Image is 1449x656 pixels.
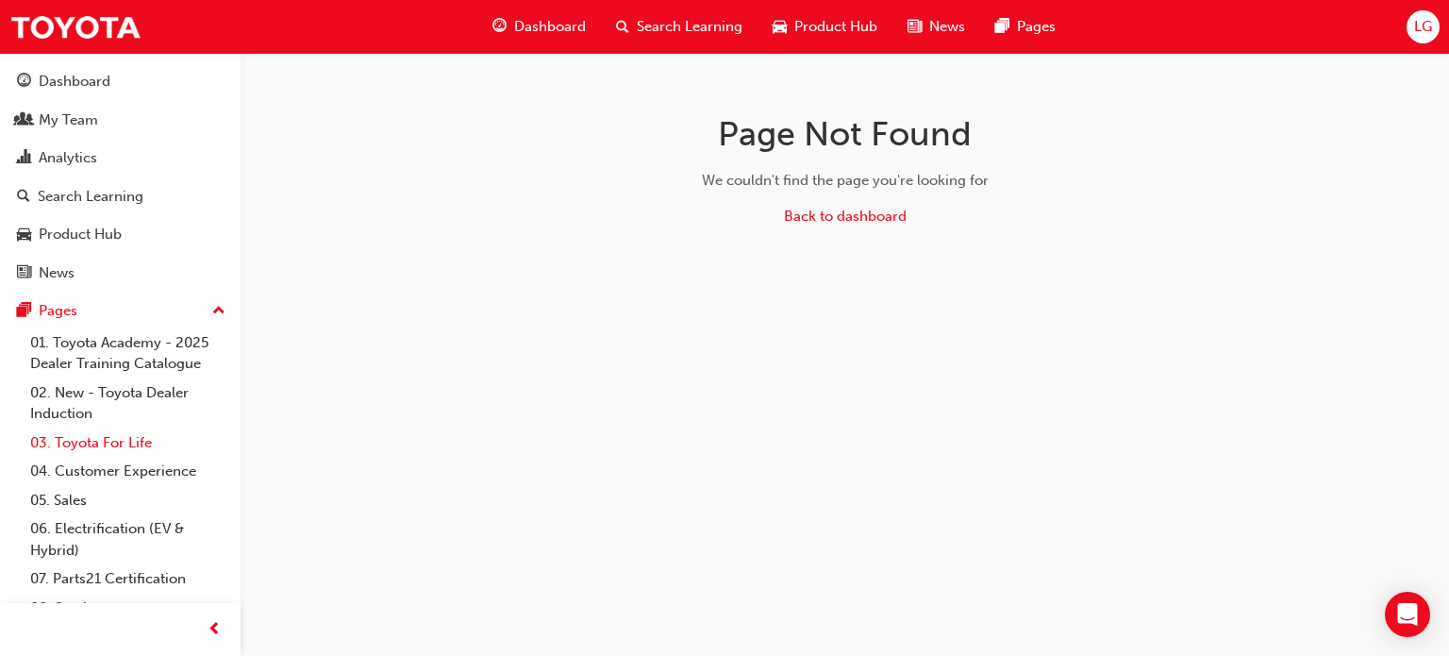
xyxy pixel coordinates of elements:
[17,74,31,91] span: guage-icon
[8,294,233,328] button: Pages
[23,457,233,486] a: 04. Customer Experience
[23,328,233,378] a: 01. Toyota Academy - 2025 Dealer Training Catalogue
[8,64,233,99] a: Dashboard
[8,141,233,176] a: Analytics
[38,186,143,208] div: Search Learning
[212,299,225,324] span: up-icon
[23,514,233,564] a: 06. Electrification (EV & Hybrid)
[23,486,233,515] a: 05. Sales
[8,179,233,214] a: Search Learning
[1385,592,1430,637] div: Open Intercom Messenger
[23,378,233,429] a: 02. New - Toyota Dealer Induction
[1017,16,1056,38] span: Pages
[773,15,787,39] span: car-icon
[995,15,1009,39] span: pages-icon
[17,303,31,320] span: pages-icon
[784,208,907,225] a: Back to dashboard
[908,15,922,39] span: news-icon
[8,103,233,138] a: My Team
[8,60,233,294] button: DashboardMy TeamAnalyticsSearch LearningProduct HubNews
[980,8,1071,46] a: pages-iconPages
[616,15,629,39] span: search-icon
[758,8,892,46] a: car-iconProduct Hub
[23,594,233,623] a: 08. Service
[23,564,233,594] a: 07. Parts21 Certification
[8,217,233,252] a: Product Hub
[17,150,31,167] span: chart-icon
[39,71,110,93] div: Dashboard
[546,170,1144,192] div: We couldn't find the page you're looking for
[794,16,877,38] span: Product Hub
[637,16,742,38] span: Search Learning
[39,300,77,322] div: Pages
[601,8,758,46] a: search-iconSearch Learning
[514,16,586,38] span: Dashboard
[39,147,97,169] div: Analytics
[17,112,31,129] span: people-icon
[17,227,31,244] span: car-icon
[39,262,75,284] div: News
[39,109,98,131] div: My Team
[8,256,233,291] a: News
[23,429,233,458] a: 03. Toyota For Life
[9,6,142,48] img: Trak
[1414,16,1432,38] span: LG
[929,16,965,38] span: News
[17,265,31,282] span: news-icon
[17,189,30,206] span: search-icon
[477,8,601,46] a: guage-iconDashboard
[546,113,1144,155] h1: Page Not Found
[492,15,507,39] span: guage-icon
[892,8,980,46] a: news-iconNews
[1407,10,1440,43] button: LG
[208,618,222,642] span: prev-icon
[39,224,122,245] div: Product Hub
